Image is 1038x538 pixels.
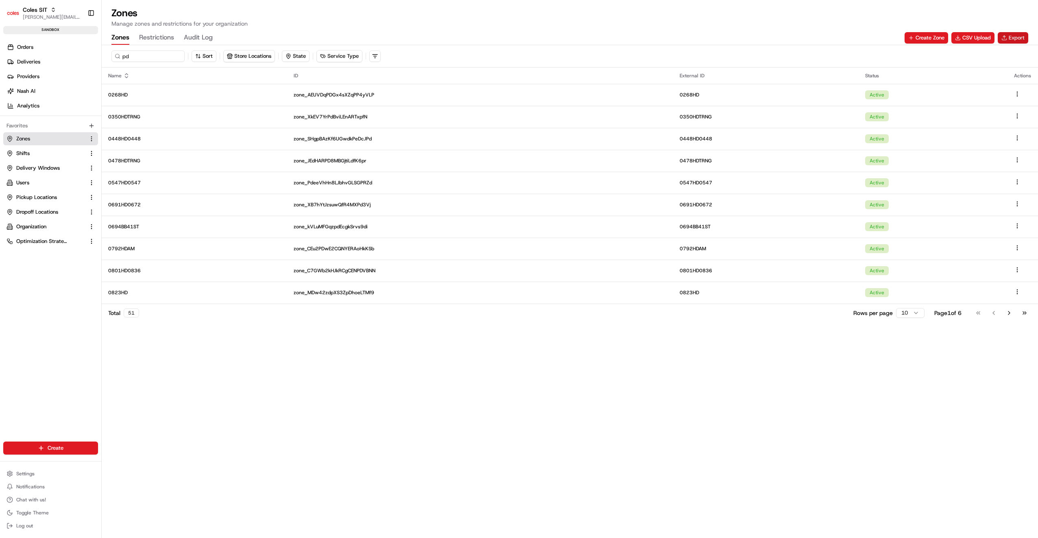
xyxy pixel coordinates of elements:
[3,85,101,98] a: Nash AI
[294,114,667,120] p: zone_XkEV7YrPdBviLEnARTxpfN
[680,157,852,164] p: 0478HDTRNG
[17,102,39,109] span: Analytics
[3,191,98,204] button: Pickup Locations
[23,14,81,20] button: [PERSON_NAME][EMAIL_ADDRESS][PERSON_NAME][PERSON_NAME][DOMAIN_NAME]
[934,309,962,317] div: Page 1 of 6
[951,32,994,44] button: CSV Upload
[7,208,85,216] a: Dropoff Locations
[3,147,98,160] button: Shifts
[865,244,889,253] div: Active
[680,72,852,79] div: External ID
[3,132,98,145] button: Zones
[81,138,98,144] span: Pylon
[294,289,667,296] p: zone_MDw42zdpXS3ZpDhoeLTMf9
[57,137,98,144] a: Powered byPylon
[17,73,39,80] span: Providers
[680,223,852,230] p: 0694BB41ST
[680,289,852,296] p: 0823HD
[905,32,948,44] button: Create Zone
[16,179,29,186] span: Users
[16,510,49,516] span: Toggle Theme
[16,238,68,245] span: Optimization Strategy
[16,135,30,142] span: Zones
[16,523,33,529] span: Log out
[65,114,134,129] a: 💻API Documentation
[69,118,75,125] div: 💻
[17,87,35,95] span: Nash AI
[3,176,98,189] button: Users
[139,31,174,45] button: Restrictions
[865,90,889,99] div: Active
[3,442,98,455] button: Create
[680,136,852,142] p: 0448HD0448
[1014,72,1031,79] div: Actions
[3,206,98,219] button: Dropoff Locations
[998,32,1028,44] button: Export
[7,135,85,142] a: Zones
[853,309,893,317] p: Rows per page
[3,55,101,68] a: Deliveries
[5,114,65,129] a: 📗Knowledge Base
[17,58,40,66] span: Deliveries
[48,444,63,452] span: Create
[680,201,852,208] p: 0691HD0672
[108,136,281,142] p: 0448HD0448
[865,112,889,121] div: Active
[16,223,46,230] span: Organization
[7,164,85,172] a: Delivery Windows
[3,26,98,34] div: sandbox
[17,44,33,51] span: Orders
[3,494,98,505] button: Chat with us!
[16,483,45,490] span: Notifications
[865,266,889,275] div: Active
[7,194,85,201] a: Pickup Locations
[294,245,667,252] p: zone_CEu2PDwE2CQNYERAoHkKSb
[294,267,667,274] p: zone_C7GWb2kHJkRCgCENPDVBNN
[294,136,667,142] p: zone_SHgpBAzKf6UGwdkPeDcJPd
[108,289,281,296] p: 0823HD
[3,70,101,83] a: Providers
[16,194,57,201] span: Pickup Locations
[108,201,281,208] p: 0691HD0672
[3,41,101,54] a: Orders
[3,520,98,531] button: Log out
[16,208,58,216] span: Dropoff Locations
[77,118,131,126] span: API Documentation
[294,223,667,230] p: zone_kVLuMFGqzpdEcgkSrvs9di
[865,222,889,231] div: Active
[111,50,185,62] input: Search for a zone
[111,31,129,45] button: Zones
[8,118,15,125] div: 📗
[124,308,139,317] div: 51
[223,50,275,62] button: Store Locations
[28,85,103,92] div: We're available if you need us!
[865,134,889,143] div: Active
[224,50,275,62] button: Store Locations
[865,156,889,165] div: Active
[8,32,148,45] p: Welcome 👋
[282,50,310,62] button: State
[138,80,148,90] button: Start new chat
[680,179,852,186] p: 0547HD0547
[680,267,852,274] p: 0801HD0836
[294,157,667,164] p: zone_JEdHARPD8MBGjtiLdfK6pr
[294,201,667,208] p: zone_XB7hYtJzsuwQfR4MXPd3Vj
[108,179,281,186] p: 0547HD0547
[108,72,281,79] div: Name
[3,468,98,479] button: Settings
[108,245,281,252] p: 0792HDAM
[3,507,98,518] button: Toggle Theme
[108,267,281,274] p: 0801HD0836
[108,223,281,230] p: 0694BB41ST
[28,77,133,85] div: Start new chat
[680,114,852,120] p: 0350HDTRNG
[865,288,889,297] div: Active
[3,162,98,175] button: Delivery Windows
[108,114,281,120] p: 0350HDTRNG
[192,50,216,62] button: Sort
[7,223,85,230] a: Organization
[23,6,47,14] span: Coles SIT
[108,308,139,317] div: Total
